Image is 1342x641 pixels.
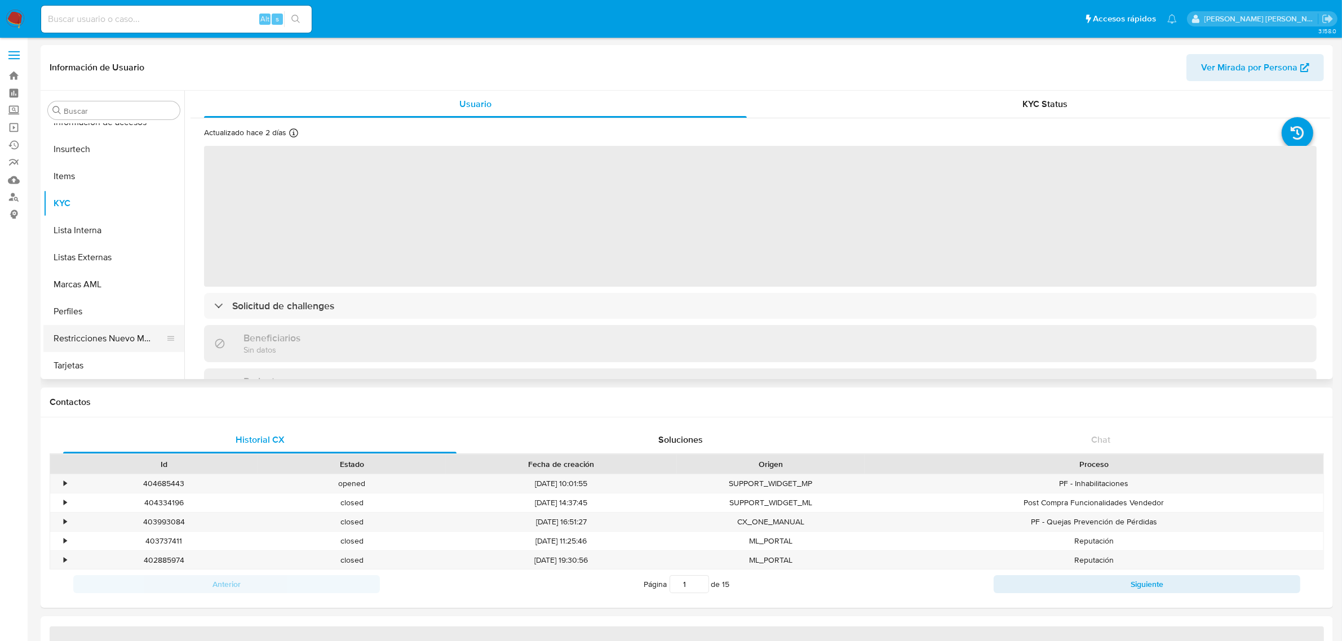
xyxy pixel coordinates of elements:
a: Salir [1322,13,1334,25]
span: s [276,14,279,24]
div: 404685443 [70,474,258,493]
div: SUPPORT_WIDGET_ML [677,493,865,512]
div: Proceso [872,459,1316,470]
div: [DATE] 19:30:56 [446,551,677,569]
div: Reputación [865,532,1323,550]
div: PF - Inhabilitaciones [865,474,1323,493]
div: 402885974 [70,551,258,569]
button: Insurtech [43,136,184,163]
button: Siguiente [994,575,1300,593]
div: closed [258,532,445,550]
span: KYC Status [1023,97,1068,110]
div: Reputación [865,551,1323,569]
div: [DATE] 14:37:45 [446,493,677,512]
div: • [64,536,67,546]
a: Notificaciones [1167,14,1177,24]
p: Sin datos [243,344,300,355]
div: BeneficiariosSin datos [204,325,1317,362]
span: Accesos rápidos [1093,13,1156,25]
h3: Parientes [243,375,285,388]
div: [DATE] 16:51:27 [446,513,677,531]
div: • [64,517,67,527]
button: Tarjetas [43,352,184,379]
button: Listas Externas [43,244,184,271]
p: Actualizado hace 2 días [204,127,286,138]
div: Fecha de creación [454,459,669,470]
h3: Solicitud de challenges [232,300,334,312]
input: Buscar [64,106,175,116]
div: opened [258,474,445,493]
span: Chat [1091,433,1110,446]
input: Buscar usuario o caso... [41,12,312,26]
div: • [64,555,67,566]
div: Solicitud de challenges [204,293,1317,319]
div: Id [78,459,250,470]
div: PF - Quejas Prevención de Pérdidas [865,513,1323,531]
span: Usuario [459,97,491,110]
div: Parientes [204,368,1317,405]
div: 403993084 [70,513,258,531]
span: ‌ [204,146,1317,287]
span: Soluciones [658,433,703,446]
h1: Contactos [50,397,1324,408]
h1: Información de Usuario [50,62,144,73]
span: Ver Mirada por Persona [1201,54,1297,81]
span: Alt [260,14,269,24]
button: Anterior [73,575,380,593]
span: 15 [723,578,730,590]
div: SUPPORT_WIDGET_MP [677,474,865,493]
div: ML_PORTAL [677,532,865,550]
span: Página de [644,575,730,593]
button: Perfiles [43,298,184,325]
div: Post Compra Funcionalidades Vendedor [865,493,1323,512]
span: Historial CX [236,433,285,446]
div: closed [258,513,445,531]
button: KYC [43,190,184,217]
div: Estado [265,459,437,470]
div: Origen [685,459,857,470]
div: • [64,478,67,489]
h3: Beneficiarios [243,332,300,344]
div: 404334196 [70,493,258,512]
div: 403737411 [70,532,258,550]
div: closed [258,493,445,512]
div: [DATE] 10:01:55 [446,474,677,493]
div: [DATE] 11:25:46 [446,532,677,550]
div: • [64,497,67,508]
button: Restricciones Nuevo Mundo [43,325,175,352]
div: CX_ONE_MANUAL [677,513,865,531]
button: Buscar [52,106,61,115]
p: juan.montanobonaga@mercadolibre.com.co [1204,14,1318,24]
button: search-icon [284,11,307,27]
button: Lista Interna [43,217,184,244]
button: Marcas AML [43,271,184,298]
div: ML_PORTAL [677,551,865,569]
button: Ver Mirada por Persona [1186,54,1324,81]
button: Items [43,163,184,190]
div: closed [258,551,445,569]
